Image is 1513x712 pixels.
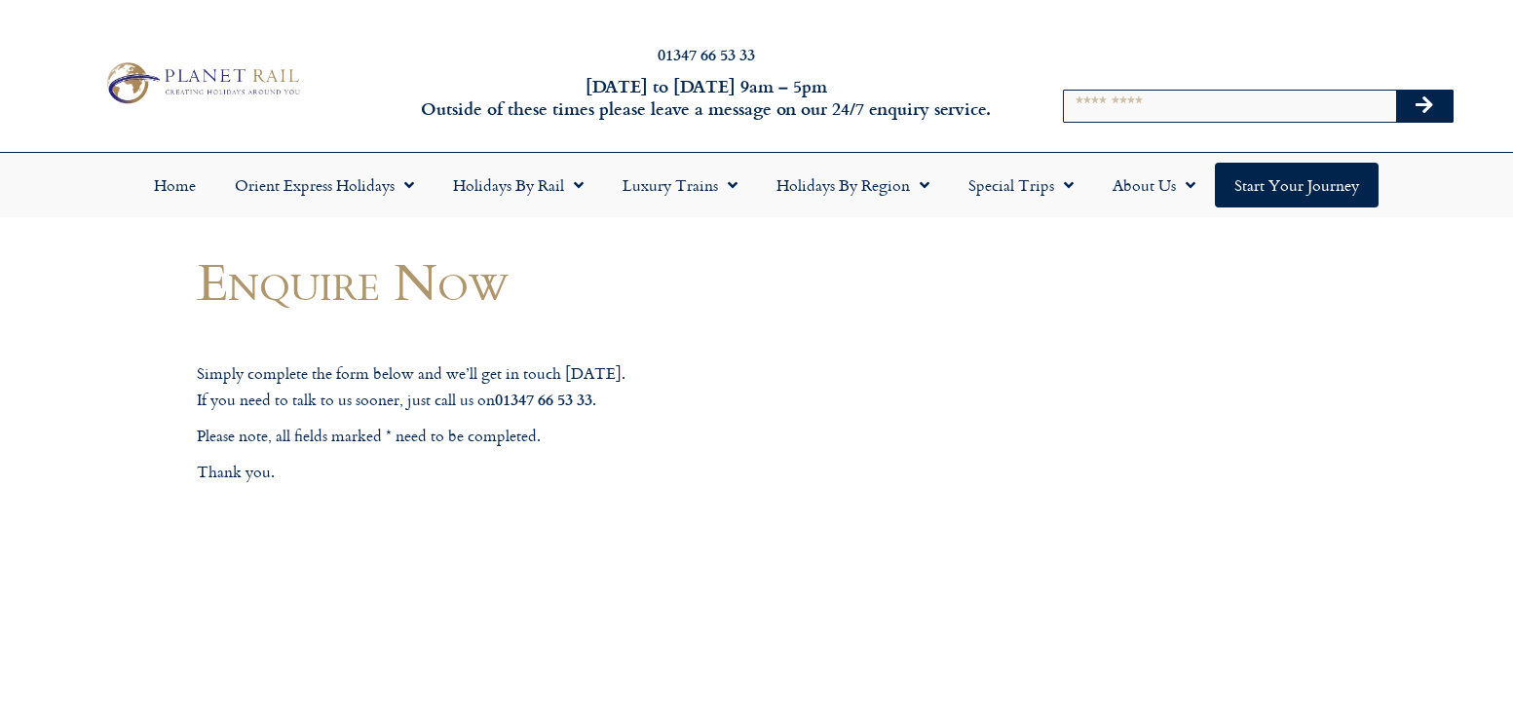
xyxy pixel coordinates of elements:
p: Thank you. [197,460,927,485]
nav: Menu [10,163,1503,207]
button: Search [1396,91,1453,122]
a: Holidays by Rail [434,163,603,207]
h6: [DATE] to [DATE] 9am – 5pm Outside of these times please leave a message on our 24/7 enquiry serv... [408,75,1003,121]
a: Luxury Trains [603,163,757,207]
img: Planet Rail Train Holidays Logo [98,57,306,108]
a: Holidays by Region [757,163,949,207]
p: Please note, all fields marked * need to be completed. [197,424,927,449]
p: Simply complete the form below and we’ll get in touch [DATE]. If you need to talk to us sooner, j... [197,361,927,412]
a: 01347 66 53 33 [658,43,755,65]
a: Start your Journey [1215,163,1379,207]
a: Orient Express Holidays [215,163,434,207]
h1: Enquire Now [197,252,927,310]
a: Special Trips [949,163,1093,207]
a: About Us [1093,163,1215,207]
a: Home [134,163,215,207]
strong: 01347 66 53 33 [495,388,592,410]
